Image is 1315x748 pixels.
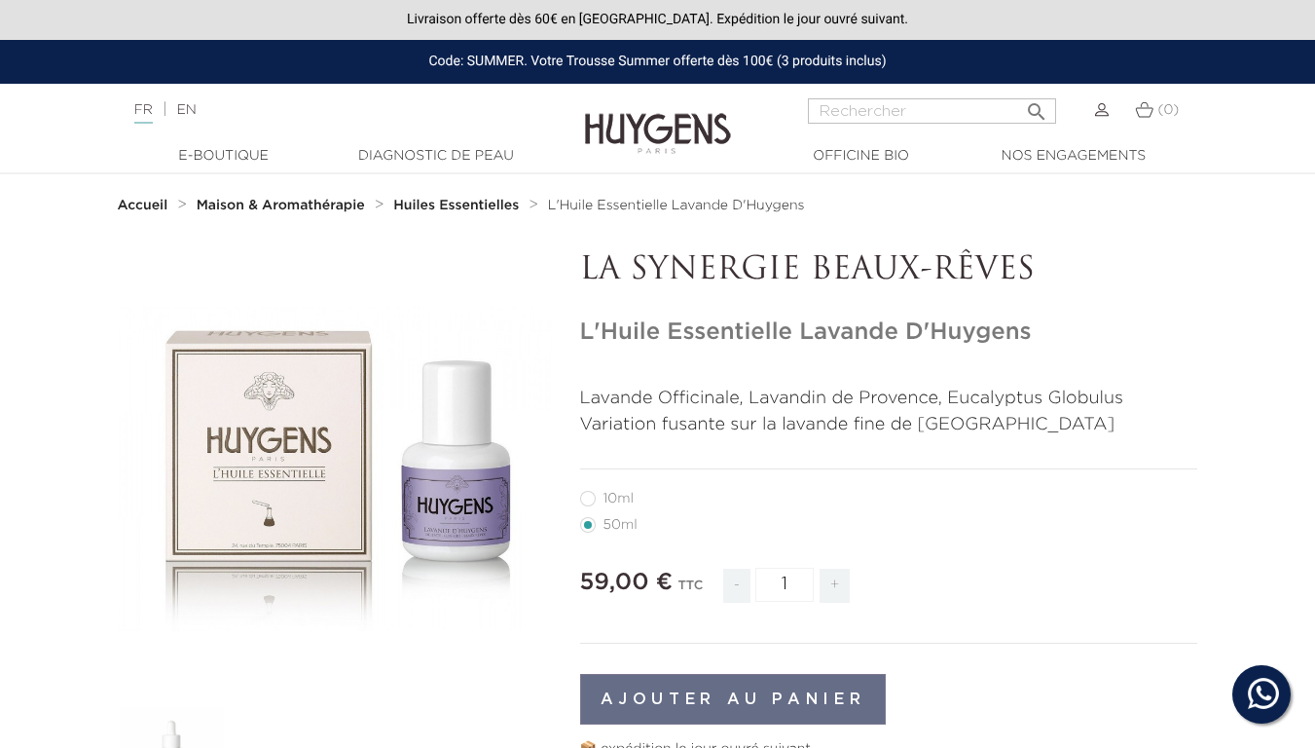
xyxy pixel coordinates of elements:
[580,386,1198,412] p: Lavande Officinale, Lavandin de Provence, Eucalyptus Globulus
[134,103,153,124] a: FR
[197,198,370,213] a: Maison & Aromathérapie
[820,569,851,603] span: +
[127,146,321,167] a: E-Boutique
[585,82,731,157] img: Huygens
[1025,94,1048,118] i: 
[548,199,805,212] span: L'Huile Essentielle Lavande D'Huygens
[1157,103,1179,117] span: (0)
[580,252,1198,289] p: LA SYNERGIE BEAUX-RÊVES
[580,517,661,533] label: 50ml
[580,412,1198,438] p: Variation fusante sur la lavande fine de [GEOGRAPHIC_DATA]
[393,198,524,213] a: Huiles Essentielles
[580,571,674,594] span: 59,00 €
[339,146,533,167] a: Diagnostic de peau
[976,146,1171,167] a: Nos engagements
[118,198,172,213] a: Accueil
[580,318,1198,347] h1: L'Huile Essentielle Lavande D'Huygens
[677,565,703,617] div: TTC
[755,568,814,602] input: Quantité
[548,198,805,213] a: L'Huile Essentielle Lavande D'Huygens
[580,491,657,506] label: 10ml
[125,98,533,122] div: |
[1019,93,1054,119] button: 
[393,199,519,212] strong: Huiles Essentielles
[176,103,196,117] a: EN
[197,199,365,212] strong: Maison & Aromathérapie
[580,674,887,725] button: Ajouter au panier
[808,98,1056,124] input: Rechercher
[764,146,959,167] a: Officine Bio
[723,569,750,603] span: -
[118,199,168,212] strong: Accueil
